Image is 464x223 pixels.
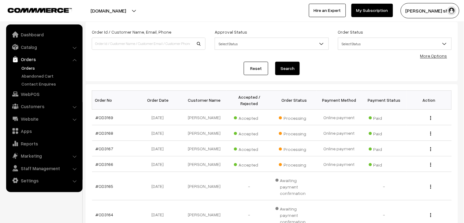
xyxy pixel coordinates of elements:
[430,213,431,217] img: Menu
[137,141,182,156] td: [DATE]
[244,62,268,75] a: Reset
[369,144,399,152] span: Paid
[338,38,451,49] span: Select Status
[8,175,80,186] a: Settings
[430,163,431,167] img: Menu
[182,91,227,110] th: Customer Name
[279,144,310,152] span: Processing
[309,4,346,17] a: Hire an Expert
[276,176,313,196] span: Awaiting payment confirmation
[362,91,407,110] th: Payment Status
[8,163,80,174] a: Staff Management
[8,8,72,13] img: COMMMERCE
[182,172,227,200] td: [PERSON_NAME]
[279,160,310,168] span: Processing
[317,91,362,110] th: Payment Method
[96,184,113,189] a: #OD3165
[317,141,362,156] td: Online payment
[96,212,113,217] a: #OD3164
[96,115,113,120] a: #OD3169
[96,162,113,167] a: #OD3166
[430,185,431,189] img: Menu
[369,160,399,168] span: Paid
[8,150,80,161] a: Marketing
[8,42,80,53] a: Catalog
[430,132,431,136] img: Menu
[20,65,80,71] a: Orders
[182,156,227,172] td: [PERSON_NAME]
[369,113,399,121] span: Paid
[137,91,182,110] th: Order Date
[8,138,80,149] a: Reports
[20,73,80,79] a: Abandoned Cart
[8,29,80,40] a: Dashboard
[317,110,362,125] td: Online payment
[338,38,452,50] span: Select Status
[8,89,80,100] a: WebPOS
[272,91,317,110] th: Order Status
[137,125,182,141] td: [DATE]
[182,110,227,125] td: [PERSON_NAME]
[137,110,182,125] td: [DATE]
[338,29,363,35] label: Order Status
[227,172,272,200] td: -
[234,144,265,152] span: Accepted
[227,91,272,110] th: Accepted / Rejected
[317,125,362,141] td: Online payment
[8,6,61,13] a: COMMMERCE
[407,91,452,110] th: Action
[92,38,206,50] input: Order Id / Customer Name / Customer Email / Customer Phone
[317,156,362,172] td: Online payment
[362,172,407,200] td: -
[351,4,393,17] a: My Subscription
[279,113,310,121] span: Processing
[215,38,328,49] span: Select Status
[430,116,431,120] img: Menu
[96,130,113,136] a: #OD3168
[8,101,80,112] a: Customers
[69,3,147,18] button: [DOMAIN_NAME]
[234,160,265,168] span: Accepted
[234,129,265,137] span: Accepted
[420,53,447,58] a: More Options
[182,141,227,156] td: [PERSON_NAME]
[279,129,310,137] span: Processing
[20,81,80,87] a: Contact Enquires
[92,29,171,35] label: Order Id / Customer Name, Email, Phone
[369,129,399,137] span: Paid
[275,62,300,75] button: Search
[92,91,137,110] th: Order No
[8,126,80,137] a: Apps
[182,125,227,141] td: [PERSON_NAME]
[137,156,182,172] td: [DATE]
[8,113,80,124] a: Website
[8,54,80,65] a: Orders
[447,6,456,15] img: user
[401,3,459,18] button: [PERSON_NAME] sha…
[215,29,247,35] label: Approval Status
[137,172,182,200] td: [DATE]
[234,113,265,121] span: Accepted
[215,38,329,50] span: Select Status
[96,146,113,151] a: #OD3167
[430,147,431,151] img: Menu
